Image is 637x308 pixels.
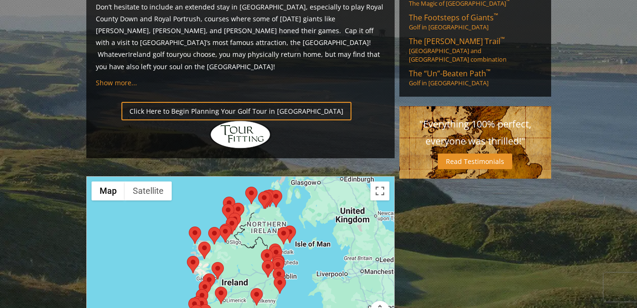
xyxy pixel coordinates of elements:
[409,68,542,87] a: The “Un”-Beaten Path™Golf in [GEOGRAPHIC_DATA]
[409,68,490,79] span: The “Un”-Beaten Path
[409,116,542,150] p: "Everything 100% perfect, everyone was thrilled!"
[96,78,137,87] a: Show more...
[128,50,180,59] a: Ireland golf tour
[409,36,505,46] span: The [PERSON_NAME] Trail
[210,120,271,149] img: Hidden Links
[409,12,542,31] a: The Footsteps of Giants™Golf in [GEOGRAPHIC_DATA]
[486,67,490,75] sup: ™
[494,11,498,19] sup: ™
[409,12,498,23] span: The Footsteps of Giants
[121,102,351,120] a: Click Here to Begin Planning Your Golf Tour in [GEOGRAPHIC_DATA]
[409,36,542,63] a: The [PERSON_NAME] Trail™[GEOGRAPHIC_DATA] and [GEOGRAPHIC_DATA] combination
[438,154,512,169] a: Read Testimonials
[96,1,385,72] p: Don’t hesitate to include an extended stay in [GEOGRAPHIC_DATA], especially to play Royal County ...
[500,35,505,43] sup: ™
